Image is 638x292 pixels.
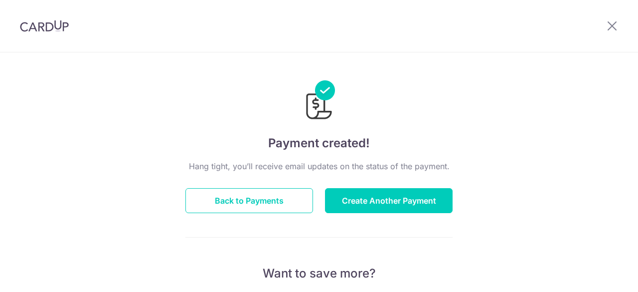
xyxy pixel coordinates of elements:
[185,160,453,172] p: Hang tight, you’ll receive email updates on the status of the payment.
[185,188,313,213] button: Back to Payments
[20,20,69,32] img: CardUp
[303,80,335,122] img: Payments
[574,262,628,287] iframe: Opens a widget where you can find more information
[185,266,453,282] p: Want to save more?
[185,134,453,152] h4: Payment created!
[325,188,453,213] button: Create Another Payment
